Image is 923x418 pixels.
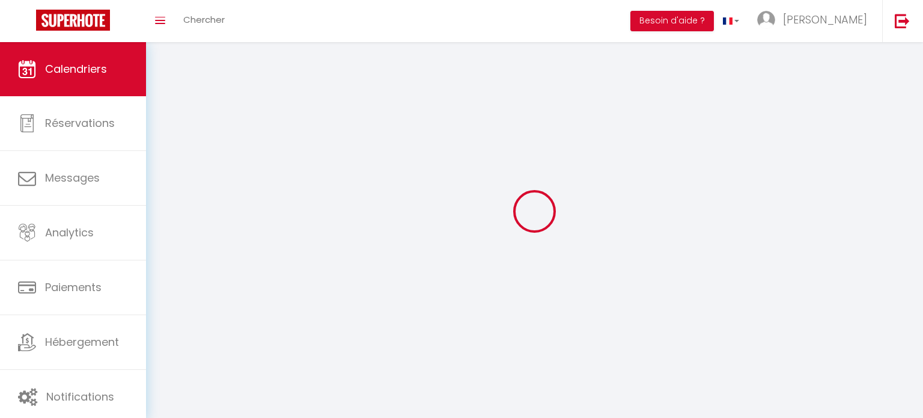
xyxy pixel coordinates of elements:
[36,10,110,31] img: Super Booking
[783,12,867,27] span: [PERSON_NAME]
[46,389,114,404] span: Notifications
[45,225,94,240] span: Analytics
[630,11,714,31] button: Besoin d'aide ?
[45,170,100,185] span: Messages
[45,115,115,131] span: Réservations
[895,13,910,28] img: logout
[45,61,107,76] span: Calendriers
[757,11,775,29] img: ...
[45,334,119,349] span: Hébergement
[183,13,225,26] span: Chercher
[45,280,102,295] span: Paiements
